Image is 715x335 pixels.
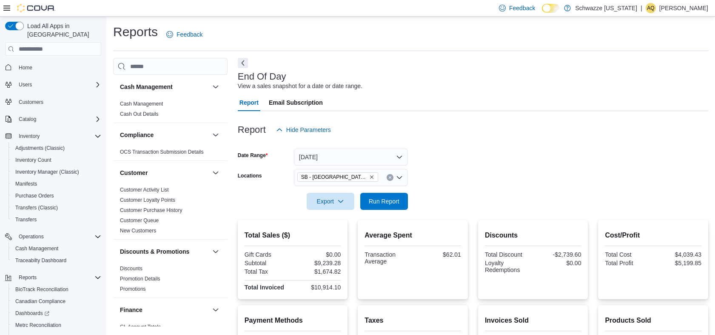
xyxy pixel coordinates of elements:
[120,306,209,314] button: Finance
[415,251,461,258] div: $62.01
[19,116,36,123] span: Catalog
[19,64,32,71] span: Home
[12,179,40,189] a: Manifests
[9,214,105,226] button: Transfers
[312,193,349,210] span: Export
[120,169,148,177] h3: Customer
[2,61,105,73] button: Home
[9,190,105,202] button: Purchase Orders
[294,260,341,266] div: $9,239.28
[655,251,701,258] div: $4,039.43
[120,227,156,234] span: New Customers
[605,230,701,241] h2: Cost/Profit
[211,130,221,140] button: Compliance
[12,155,101,165] span: Inventory Count
[211,246,221,257] button: Discounts & Promotions
[659,3,708,13] p: [PERSON_NAME]
[245,284,284,291] strong: Total Invoiced
[113,185,228,239] div: Customer
[19,233,44,240] span: Operations
[120,101,163,107] a: Cash Management
[113,99,228,123] div: Cash Management
[605,260,651,266] div: Total Profit
[9,295,105,307] button: Canadian Compliance
[286,126,331,134] span: Hide Parameters
[365,230,461,241] h2: Average Spent
[120,228,156,234] a: New Customers
[12,255,101,266] span: Traceabilty Dashboard
[245,260,291,266] div: Subtotal
[12,255,70,266] a: Traceabilty Dashboard
[9,202,105,214] button: Transfers (Classic)
[9,307,105,319] a: Dashboards
[113,23,158,40] h1: Reports
[120,247,209,256] button: Discounts & Promotions
[655,260,701,266] div: $5,199.85
[15,298,66,305] span: Canadian Compliance
[113,263,228,298] div: Discounts & Promotions
[120,131,209,139] button: Compliance
[9,243,105,255] button: Cash Management
[485,230,581,241] h2: Discounts
[647,3,654,13] span: AQ
[12,284,72,295] a: BioTrack Reconciliation
[15,286,68,293] span: BioTrack Reconciliation
[120,83,173,91] h3: Cash Management
[238,125,266,135] h3: Report
[15,232,47,242] button: Operations
[238,82,362,91] div: View a sales snapshot for a date or date range.
[120,286,146,292] span: Promotions
[535,260,581,266] div: $0.00
[15,272,101,283] span: Reports
[12,203,101,213] span: Transfers (Classic)
[120,100,163,107] span: Cash Management
[15,131,43,141] button: Inventory
[15,322,61,329] span: Metrc Reconciliation
[9,166,105,178] button: Inventory Manager (Classic)
[120,266,142,272] a: Discounts
[485,260,531,273] div: Loyalty Redemptions
[605,315,701,326] h2: Products Sold
[12,296,69,306] a: Canadian Compliance
[15,169,79,175] span: Inventory Manager (Classic)
[297,172,378,182] span: SB - Fort Collins
[509,4,535,12] span: Feedback
[294,251,341,258] div: $0.00
[120,286,146,292] a: Promotions
[120,111,159,117] a: Cash Out Details
[19,99,43,106] span: Customers
[12,308,53,318] a: Dashboards
[387,174,393,181] button: Clear input
[307,193,354,210] button: Export
[120,83,209,91] button: Cash Management
[15,62,101,72] span: Home
[15,63,36,73] a: Home
[15,97,101,107] span: Customers
[12,320,101,330] span: Metrc Reconciliation
[485,251,531,258] div: Total Discount
[15,114,40,124] button: Catalog
[15,204,58,211] span: Transfers (Classic)
[245,268,291,275] div: Total Tax
[12,179,101,189] span: Manifests
[2,130,105,142] button: Inventory
[15,192,54,199] span: Purchase Orders
[9,154,105,166] button: Inventory Count
[2,79,105,91] button: Users
[120,217,159,224] span: Customer Queue
[15,257,66,264] span: Traceabilty Dashboard
[15,80,35,90] button: Users
[9,142,105,154] button: Adjustments (Classic)
[12,167,101,177] span: Inventory Manager (Classic)
[641,3,642,13] p: |
[238,172,262,179] label: Locations
[365,251,411,265] div: Transaction Average
[15,216,37,223] span: Transfers
[301,173,367,181] span: SB - [GEOGRAPHIC_DATA][PERSON_NAME]
[2,113,105,125] button: Catalog
[2,272,105,283] button: Reports
[19,81,32,88] span: Users
[211,168,221,178] button: Customer
[15,114,101,124] span: Catalog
